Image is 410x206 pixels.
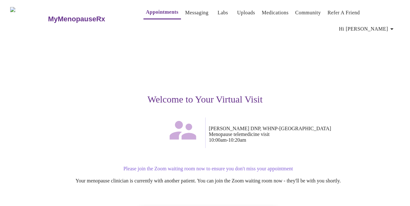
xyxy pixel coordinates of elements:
button: Refer a Friend [325,6,363,19]
button: Appointments [143,6,181,19]
a: Messaging [185,8,208,17]
span: Hi [PERSON_NAME] [339,25,396,33]
img: MyMenopauseRx Logo [10,7,47,31]
a: Uploads [237,8,255,17]
button: Labs [212,6,233,19]
p: Please join the Zoom waiting room now to ensure you don't miss your appointment [17,166,400,172]
a: Refer a Friend [328,8,360,17]
a: MyMenopauseRx [47,8,130,30]
h3: MyMenopauseRx [48,15,105,23]
button: Messaging [183,6,211,19]
p: [PERSON_NAME] DNP, WHNP-[GEOGRAPHIC_DATA] Menopause telemedicine visit 10:00am - 10:20am [209,126,400,143]
a: Appointments [146,8,178,17]
button: Hi [PERSON_NAME] [337,23,398,35]
a: Medications [262,8,288,17]
button: Community [293,6,323,19]
p: Your menopause clinician is currently with another patient. You can join the Zoom waiting room no... [17,178,400,184]
h3: Welcome to Your Virtual Visit [10,94,400,105]
button: Uploads [234,6,258,19]
a: Labs [218,8,228,17]
button: Medications [259,6,291,19]
a: Community [295,8,321,17]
